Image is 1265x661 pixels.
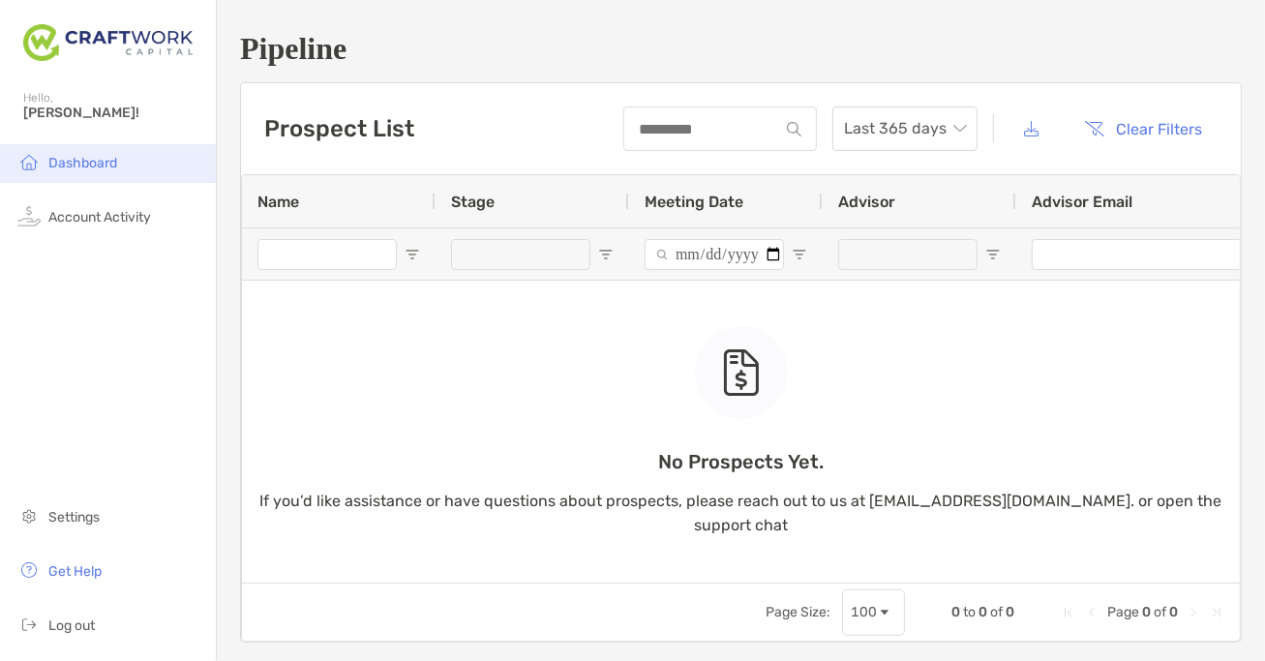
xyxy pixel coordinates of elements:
span: 0 [979,604,987,620]
span: of [990,604,1003,620]
span: Account Activity [48,209,151,225]
h3: Prospect List [264,115,414,142]
img: get-help icon [17,558,41,582]
img: logout icon [17,613,41,636]
button: Clear Filters [1070,107,1218,150]
h1: Pipeline [240,31,1242,67]
span: 0 [951,604,960,620]
div: Previous Page [1084,605,1099,620]
div: Next Page [1186,605,1201,620]
div: Last Page [1209,605,1224,620]
span: 0 [1142,604,1151,620]
img: Zoe Logo [23,8,193,77]
span: Log out [48,617,95,634]
span: [PERSON_NAME]! [23,105,204,121]
span: Last 365 days [844,107,966,150]
div: 100 [851,604,877,620]
p: No Prospects Yet. [242,450,1240,474]
span: Dashboard [48,155,117,171]
span: of [1154,604,1166,620]
img: activity icon [17,204,41,227]
span: to [963,604,976,620]
div: Page Size [842,589,905,636]
div: First Page [1061,605,1076,620]
img: settings icon [17,504,41,527]
span: 0 [1169,604,1178,620]
div: Page Size: [766,604,830,620]
p: If you’d like assistance or have questions about prospects, please reach out to us at [EMAIL_ADDR... [242,489,1240,537]
span: 0 [1006,604,1014,620]
img: empty state icon [722,349,761,396]
img: household icon [17,150,41,173]
img: input icon [787,122,801,136]
span: Settings [48,509,100,526]
span: Page [1107,604,1139,620]
span: Get Help [48,563,102,580]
